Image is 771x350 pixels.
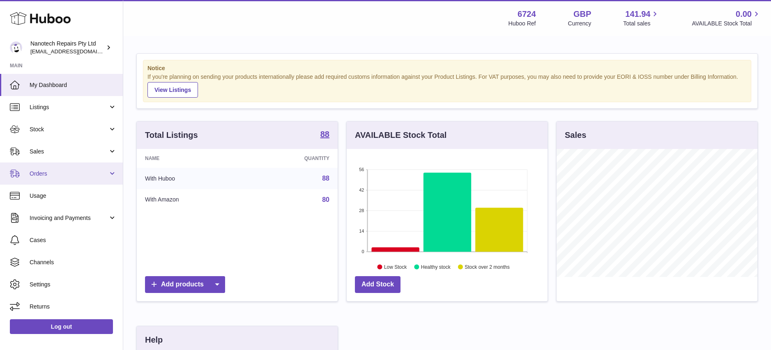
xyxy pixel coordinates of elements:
td: With Huboo [137,168,247,189]
span: 0.00 [736,9,752,20]
text: 14 [359,229,364,233]
h3: AVAILABLE Stock Total [355,130,446,141]
span: AVAILABLE Stock Total [692,20,761,27]
h3: Total Listings [145,130,198,141]
th: Name [137,149,247,168]
img: info@nanotechrepairs.com [10,41,22,54]
span: Settings [30,281,117,288]
span: Stock [30,126,108,133]
text: Stock over 2 months [465,264,509,270]
a: 141.94 Total sales [623,9,660,27]
text: 56 [359,167,364,172]
div: If you're planning on sending your products internationally please add required customs informati... [147,73,747,98]
text: Healthy stock [421,264,451,270]
strong: Notice [147,64,747,72]
a: 88 [320,130,329,140]
div: Nanotech Repairs Pty Ltd [30,40,104,55]
th: Quantity [247,149,338,168]
td: With Amazon [137,189,247,210]
span: 141.94 [625,9,650,20]
a: View Listings [147,82,198,98]
span: My Dashboard [30,81,117,89]
a: Add Stock [355,276,400,293]
span: Channels [30,258,117,266]
strong: GBP [573,9,591,20]
span: Usage [30,192,117,200]
span: Orders [30,170,108,178]
text: 28 [359,208,364,213]
a: Log out [10,319,113,334]
strong: 6724 [518,9,536,20]
span: Total sales [623,20,660,27]
h3: Sales [565,130,586,141]
text: 42 [359,188,364,192]
span: Cases [30,236,117,244]
h3: Help [145,334,163,345]
a: 80 [322,196,329,203]
strong: 88 [320,130,329,138]
text: 0 [361,249,364,254]
span: Invoicing and Payments [30,214,108,222]
div: Currency [568,20,591,27]
a: Add products [145,276,225,293]
a: 88 [322,175,329,182]
div: Huboo Ref [509,20,536,27]
span: Listings [30,103,108,111]
a: 0.00 AVAILABLE Stock Total [692,9,761,27]
span: Sales [30,148,108,156]
span: Returns [30,303,117,311]
span: [EMAIL_ADDRESS][DOMAIN_NAME] [30,48,121,55]
text: Low Stock [384,264,407,270]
